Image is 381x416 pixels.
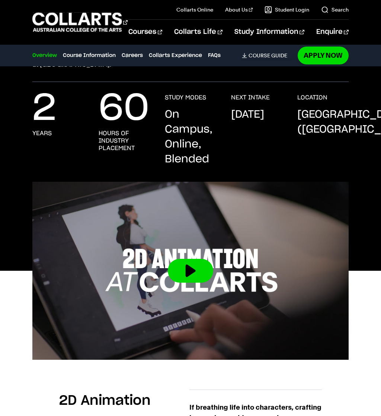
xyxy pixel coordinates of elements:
[32,130,52,137] h3: Years
[298,47,349,64] a: Apply Now
[165,107,216,167] p: On Campus, Online, Blended
[208,51,221,60] a: FAQs
[234,20,304,44] a: Study Information
[321,6,349,13] a: Search
[316,20,349,44] a: Enquire
[297,94,327,101] h3: LOCATION
[63,51,116,60] a: Course Information
[122,51,143,60] a: Careers
[32,51,57,60] a: Overview
[165,94,206,101] h3: STUDY MODES
[176,6,213,13] a: Collarts Online
[225,6,253,13] a: About Us
[99,94,149,124] p: 60
[231,94,270,101] h3: NEXT INTAKE
[174,20,222,44] a: Collarts Life
[32,12,110,33] div: Go to homepage
[128,20,162,44] a: Courses
[242,52,293,59] a: Course Guide
[32,94,56,124] p: 2
[32,182,349,360] img: Video thumbnail
[265,6,309,13] a: Student Login
[231,107,264,122] p: [DATE]
[99,130,150,152] h3: Hours of industry placement
[149,51,202,60] a: Collarts Experience
[59,393,151,409] h2: 2D Animation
